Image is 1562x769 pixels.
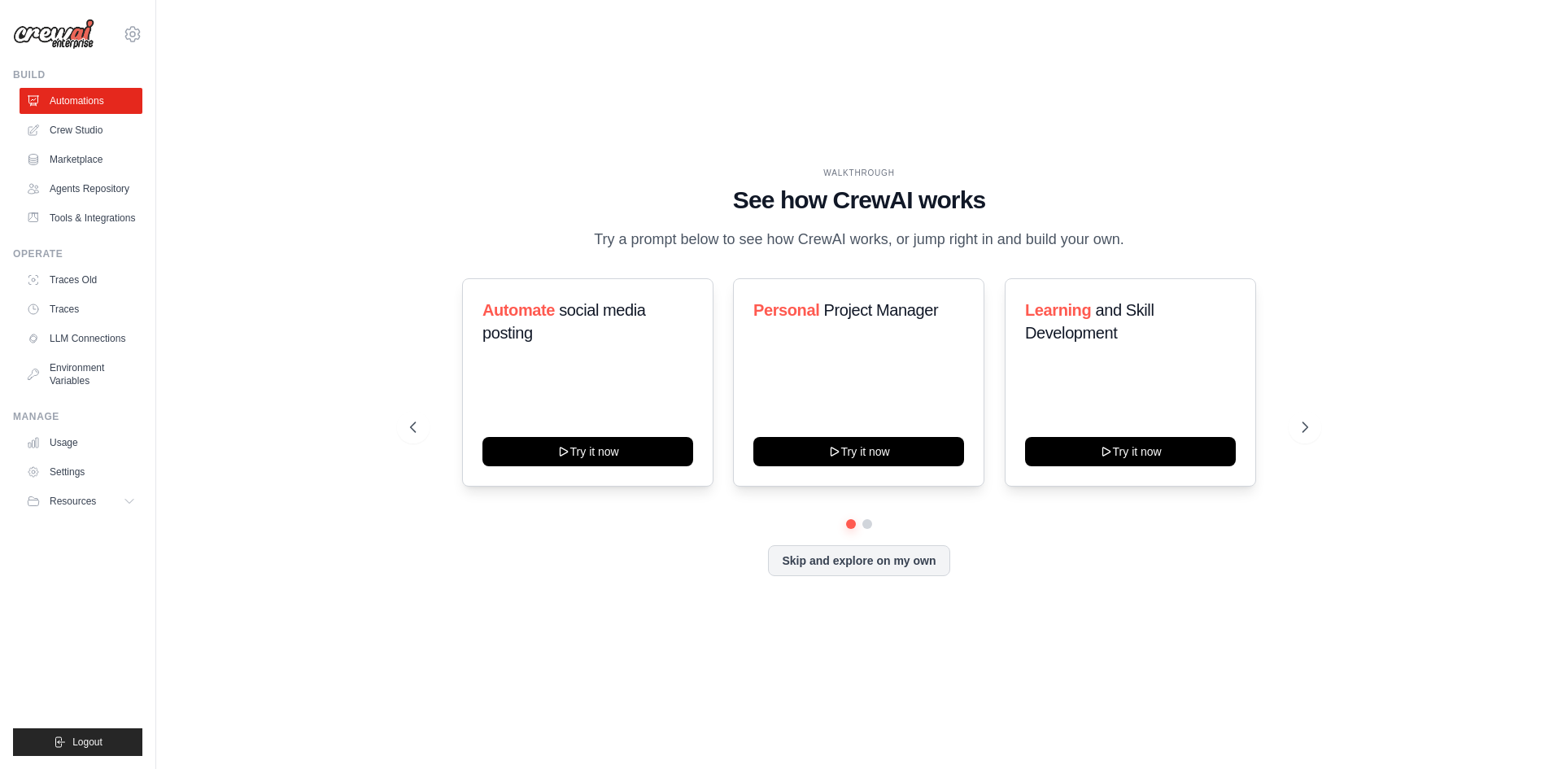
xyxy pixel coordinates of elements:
img: Logo [13,19,94,50]
span: Logout [72,736,103,749]
a: Usage [20,430,142,456]
div: Manage [13,410,142,423]
button: Logout [13,728,142,756]
a: Marketplace [20,146,142,173]
button: Try it now [1025,437,1236,466]
button: Try it now [753,437,964,466]
a: Traces [20,296,142,322]
span: and Skill Development [1025,301,1154,342]
button: Try it now [482,437,693,466]
div: Build [13,68,142,81]
a: Settings [20,459,142,485]
span: Personal [753,301,819,319]
span: Learning [1025,301,1091,319]
button: Skip and explore on my own [768,545,949,576]
h1: See how CrewAI works [410,186,1308,215]
div: Operate [13,247,142,260]
a: Tools & Integrations [20,205,142,231]
span: Project Manager [824,301,939,319]
a: LLM Connections [20,326,142,352]
span: Automate [482,301,555,319]
a: Environment Variables [20,355,142,394]
span: social media posting [482,301,646,342]
a: Crew Studio [20,117,142,143]
span: Resources [50,495,96,508]
div: WALKTHROUGH [410,167,1308,179]
a: Agents Repository [20,176,142,202]
button: Resources [20,488,142,514]
a: Automations [20,88,142,114]
p: Try a prompt below to see how CrewAI works, or jump right in and build your own. [586,228,1132,251]
a: Traces Old [20,267,142,293]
